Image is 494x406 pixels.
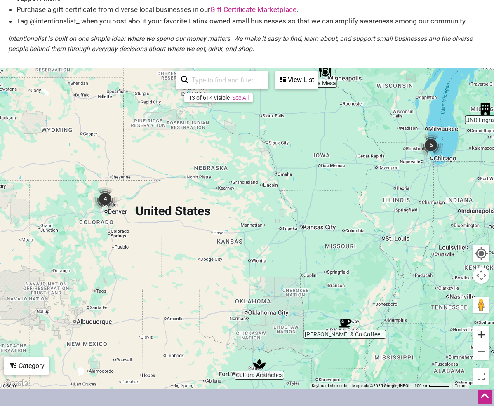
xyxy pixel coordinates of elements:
div: Fidel & Co Coffee Roasters [339,317,351,329]
li: Tag @intentionalist_ when you post about your favorite Latinx-owned small businesses so that we c... [16,16,486,27]
button: Drag Pegman onto the map to open Street View [473,297,489,313]
div: See a list of the visible businesses [275,71,318,89]
div: 5 [419,133,443,157]
div: View List [276,72,317,88]
a: Gift Certificate Marketplace [210,5,296,14]
button: Map camera controls [473,267,489,284]
div: JNR Engraving [479,103,492,115]
button: Zoom out [473,343,489,360]
img: Google [2,378,30,389]
div: Type to search and filter [176,71,268,89]
div: 4 [93,187,118,211]
em: Intentionalist is built on one simple idea: where we spend our money matters. We make it easy to ... [8,35,473,53]
a: Terms (opens in new tab) [455,383,466,388]
button: Zoom in [473,326,489,343]
a: See All [232,94,249,101]
a: Open this area in Google Maps (opens a new window) [2,378,30,389]
button: Map Scale: 100 km per 48 pixels [412,383,452,389]
div: Filter by category [4,357,49,375]
button: Toggle fullscreen view [473,368,489,385]
div: 13 of 614 visible [188,94,230,101]
input: Type to find and filter... [188,72,263,88]
button: Your Location [473,245,489,262]
li: Purchase a gift certificate from diverse local businesses in our . [16,4,486,15]
div: Category [5,358,48,374]
button: Keyboard shortcuts [312,383,347,389]
span: Map data ©2025 Google, INEGI [352,383,409,388]
div: La Mesa [319,66,331,78]
span: 100 km [414,383,428,388]
div: Cultura Aesthetics [253,358,266,370]
div: Scroll Back to Top [478,390,492,404]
